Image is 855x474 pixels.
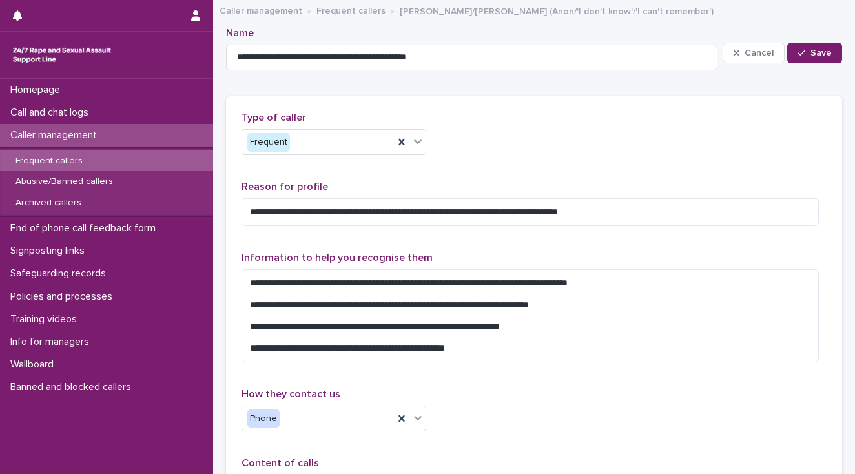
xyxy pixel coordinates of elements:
p: Abusive/Banned callers [5,176,123,187]
a: Caller management [220,3,302,17]
p: Wallboard [5,358,64,371]
span: Content of calls [242,458,319,468]
p: Info for managers [5,336,99,348]
span: Cancel [745,48,774,57]
p: Safeguarding records [5,267,116,280]
button: Cancel [723,43,785,63]
button: Save [787,43,842,63]
p: Call and chat logs [5,107,99,119]
span: Save [810,48,832,57]
p: Signposting links [5,245,95,257]
p: Caller management [5,129,107,141]
p: Training videos [5,313,87,325]
p: Frequent callers [5,156,93,167]
img: rhQMoQhaT3yELyF149Cw [10,42,114,68]
p: Homepage [5,84,70,96]
span: Information to help you recognise them [242,252,433,263]
p: [PERSON_NAME]/[PERSON_NAME] (Anon/'I don't know'/'I can't remember') [400,3,714,17]
div: Phone [247,409,280,428]
div: Frequent [247,133,290,152]
p: Policies and processes [5,291,123,303]
span: How they contact us [242,389,340,399]
span: Type of caller [242,112,306,123]
span: Reason for profile [242,181,328,192]
span: Name [226,28,254,38]
p: Archived callers [5,198,92,209]
p: End of phone call feedback form [5,222,166,234]
p: Banned and blocked callers [5,381,141,393]
a: Frequent callers [316,3,386,17]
